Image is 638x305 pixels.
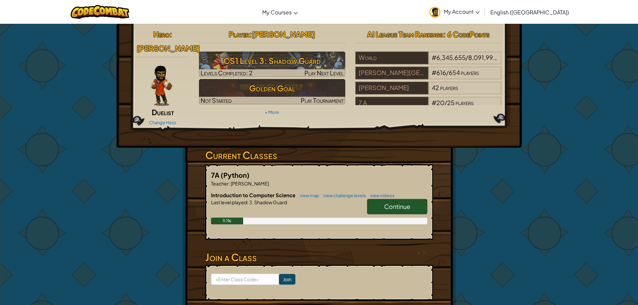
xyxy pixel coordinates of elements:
[199,81,345,96] h3: Golden Goal
[201,96,232,104] span: Not Started
[211,171,221,179] span: 7A
[429,7,440,18] img: avatar
[440,84,458,91] span: players
[211,218,243,224] div: 11.1%
[211,180,229,186] span: Teacher
[254,199,287,205] span: Shadow Guard
[455,99,474,106] span: players
[301,96,344,104] span: Play Tournament
[432,84,439,91] span: 42
[262,9,292,16] span: My Courses
[443,29,490,39] span: : 6 CodePoints
[249,29,252,39] span: :
[426,1,483,22] a: My Account
[449,69,460,76] span: 654
[229,180,230,186] span: :
[320,193,366,198] a: view challenge levels
[252,29,315,39] span: [PERSON_NAME]
[205,148,433,163] h3: Current Classes
[436,99,444,106] span: 20
[169,29,172,39] span: :
[230,180,269,186] span: [PERSON_NAME]
[436,69,446,76] span: 616
[152,107,174,117] span: Duelist
[304,69,344,77] span: Play Next Level
[444,8,480,15] span: My Account
[355,73,502,81] a: [PERSON_NAME][GEOGRAPHIC_DATA]#616/654players
[247,199,249,205] span: :
[355,88,502,96] a: [PERSON_NAME]42players
[436,54,466,61] span: 6,345,655
[461,69,479,76] span: players
[259,3,301,21] a: My Courses
[199,79,345,104] img: Golden Goal
[444,99,447,106] span: /
[249,199,254,205] span: 3.
[265,109,279,115] a: + More
[205,250,433,265] h3: Join a Class
[199,52,345,77] img: CS1 Level 3: Shadow Guard
[432,69,436,76] span: #
[199,52,345,77] a: Play Next Level
[151,66,172,106] img: duelist-pose.png
[487,3,572,21] a: English ([GEOGRAPHIC_DATA])
[221,171,250,179] span: (Python)
[367,29,443,39] span: AI League Team Rankings
[446,69,449,76] span: /
[296,193,319,198] a: view map
[466,54,468,61] span: /
[447,99,454,106] span: 25
[355,82,428,94] div: [PERSON_NAME]
[211,274,279,285] input: <Enter Class Code>
[229,29,249,39] span: Player
[199,79,345,104] a: Golden GoalNot StartedPlay Tournament
[137,44,200,53] span: [PERSON_NAME]
[490,9,569,16] span: English ([GEOGRAPHIC_DATA])
[149,120,176,125] a: Change Hero
[211,199,247,205] span: Last level played
[71,5,129,19] img: CodeCombat logo
[432,54,436,61] span: #
[153,29,169,39] span: Hero
[211,192,296,198] span: Introduction to Computer Science
[201,69,253,77] span: Levels Completed: 2
[355,103,502,111] a: 7 A#20/25players
[355,52,428,64] div: World
[468,54,497,61] span: 8,091,991
[279,274,295,285] input: Join
[199,53,345,68] h3: CS1 Level 3: Shadow Guard
[432,99,436,106] span: #
[355,67,428,79] div: [PERSON_NAME][GEOGRAPHIC_DATA]
[367,193,395,198] a: view videos
[355,58,502,66] a: World#6,345,655/8,091,991players
[384,203,410,210] span: Continue
[355,97,428,109] div: 7 A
